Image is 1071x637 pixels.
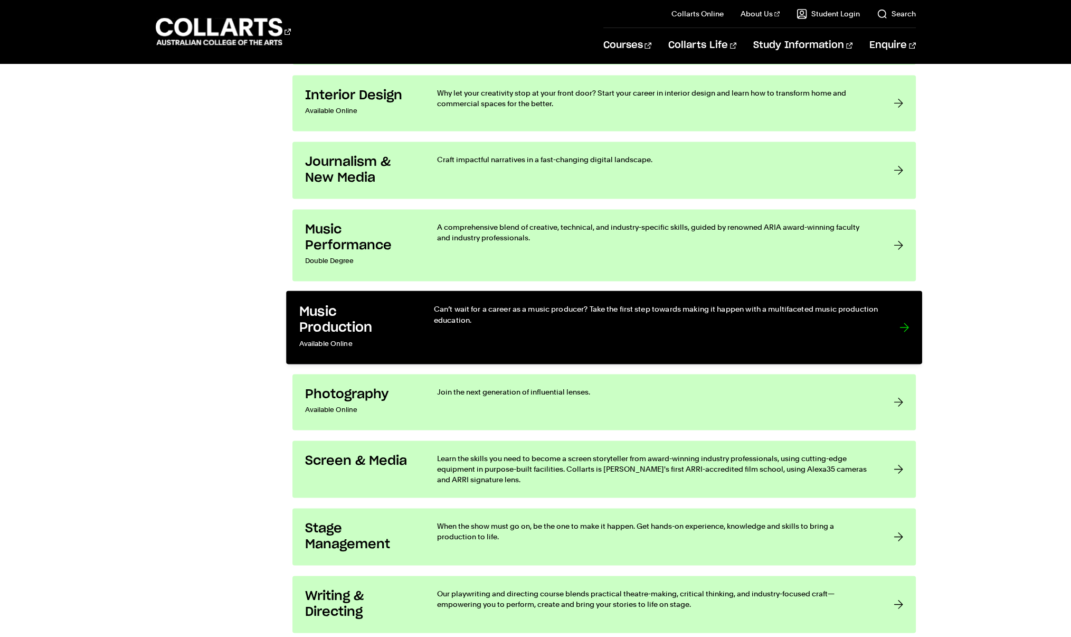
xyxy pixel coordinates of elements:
[437,88,873,109] p: Why let your creativity stop at your front door? Start your career in interior design and learn h...
[741,8,780,19] a: About Us
[305,254,416,268] p: Double Degree
[305,104,416,118] p: Available Online
[437,521,873,542] p: When the show must go on, be the one to make it happen. Get hands-on experience, knowledge and sk...
[305,88,416,104] h3: Interior Design
[286,291,922,364] a: Music Production Available Online Can’t wait for a career as a music producer? Take the first ste...
[437,588,873,610] p: Our playwriting and directing course blends practical theatre-making, critical thinking, and indu...
[305,588,416,620] h3: Writing & Directing
[753,28,852,63] a: Study Information
[869,28,915,63] a: Enquire
[603,28,651,63] a: Courses
[156,16,291,46] div: Go to homepage
[305,521,416,552] h3: Stage Management
[305,222,416,254] h3: Music Performance
[305,402,416,417] p: Available Online
[292,142,916,199] a: Journalism & New Media Craft impactful narratives in a fast-changing digital landscape.
[877,8,916,19] a: Search
[292,75,916,131] a: Interior Design Available Online Why let your creativity stop at your front door? Start your care...
[292,576,916,633] a: Writing & Directing Our playwriting and directing course blends practical theatre-making, critica...
[671,8,724,19] a: Collarts Online
[292,441,916,498] a: Screen & Media Learn the skills you need to become a screen storyteller from award-winning indust...
[305,387,416,402] h3: Photography
[437,154,873,165] p: Craft impactful narratives in a fast-changing digital landscape.
[299,336,412,352] p: Available Online
[292,374,916,430] a: Photography Available Online Join the next generation of influential lenses.
[305,154,416,186] h3: Journalism & New Media
[292,209,916,281] a: Music Performance Double Degree A comprehensive blend of creative, technical, and industry-specif...
[797,8,860,19] a: Student Login
[437,453,873,485] p: Learn the skills you need to become a screen storyteller from award-winning industry professional...
[668,28,736,63] a: Collarts Life
[437,387,873,397] p: Join the next generation of influential lenses.
[433,304,877,325] p: Can’t wait for a career as a music producer? Take the first step towards making it happen with a ...
[292,508,916,565] a: Stage Management When the show must go on, be the one to make it happen. Get hands-on experience,...
[437,222,873,243] p: A comprehensive blend of creative, technical, and industry-specific skills, guided by renowned AR...
[299,304,412,336] h3: Music Production
[305,453,416,469] h3: Screen & Media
